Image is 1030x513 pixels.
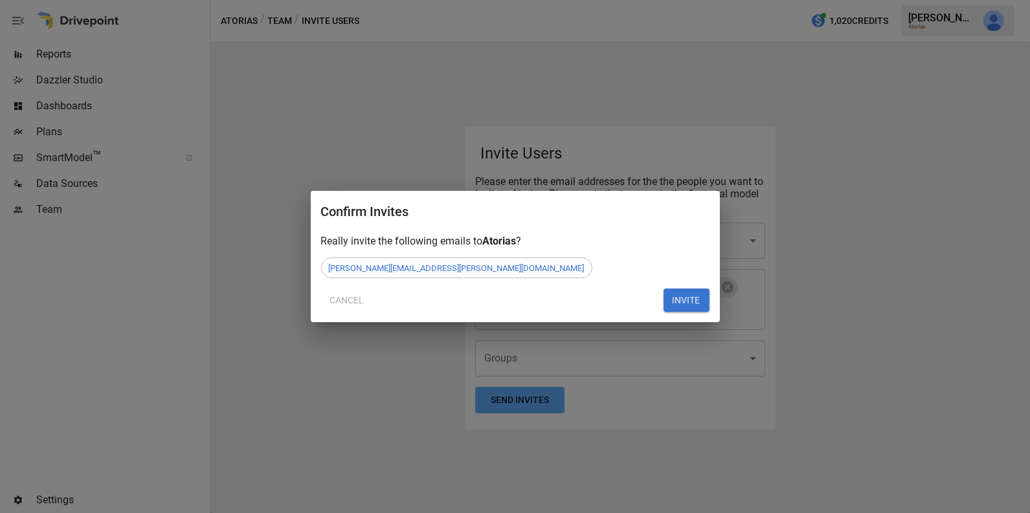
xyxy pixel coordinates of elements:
[321,289,374,312] button: Cancel
[483,235,517,247] span: Atorias
[322,263,592,273] span: [PERSON_NAME][EMAIL_ADDRESS][PERSON_NAME][DOMAIN_NAME]
[321,235,710,247] div: Really invite the following emails to ?
[664,289,710,312] button: INVITE
[321,201,710,235] h2: Confirm Invites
